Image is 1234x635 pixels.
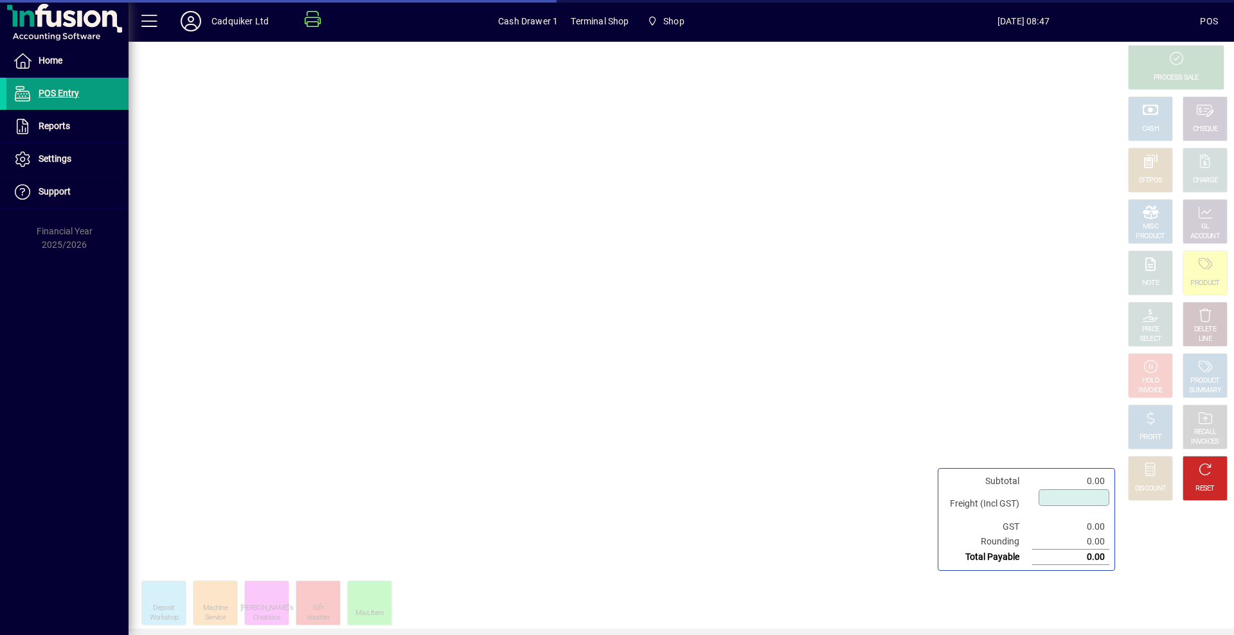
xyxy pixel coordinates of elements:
td: 0.00 [1032,474,1109,489]
div: NOTE [1142,279,1159,288]
div: CHEQUE [1193,125,1217,134]
div: MISC [1143,222,1158,232]
div: GL [1201,222,1210,232]
td: Total Payable [943,550,1032,565]
div: ACCOUNT [1190,232,1220,241]
span: Reports [39,121,70,131]
div: INVOICE [1138,386,1162,396]
div: LINE [1199,335,1212,344]
div: PROFIT [1140,433,1161,442]
td: GST [943,519,1032,534]
div: Misc Item [355,609,384,618]
td: Rounding [943,534,1032,550]
td: Subtotal [943,474,1032,489]
span: POS Entry [39,88,79,98]
div: RESET [1195,484,1215,494]
div: Gift [313,604,323,613]
div: HOLD [1142,376,1159,386]
td: 0.00 [1032,550,1109,565]
div: POS [1200,11,1218,31]
div: RECALL [1194,428,1217,437]
div: CHARGE [1193,176,1218,186]
span: Terminal Shop [571,11,629,31]
div: SUMMARY [1189,386,1221,396]
div: DELETE [1194,325,1216,335]
a: Support [6,176,129,208]
span: Shop [642,10,690,33]
div: Creations [253,613,280,623]
div: EFTPOS [1139,176,1163,186]
td: 0.00 [1032,519,1109,534]
div: Deposit [153,604,174,613]
div: INVOICES [1191,437,1219,447]
button: Profile [170,10,211,33]
div: PRODUCT [1190,376,1219,386]
span: Settings [39,153,71,164]
div: SELECT [1140,335,1162,344]
div: [PERSON_NAME]'s [240,604,294,613]
div: Workshop [150,613,178,623]
span: Cash Drawer 1 [498,11,558,31]
td: Freight (Incl GST) [943,489,1032,519]
span: [DATE] 08:47 [846,11,1200,31]
div: Machine [203,604,228,613]
span: Shop [663,11,684,31]
div: Voucher [307,613,330,623]
a: Settings [6,143,129,175]
div: CASH [1142,125,1159,134]
div: PRODUCT [1136,232,1165,241]
div: PRODUCT [1190,279,1219,288]
a: Home [6,45,129,77]
div: Cadquiker Ltd [211,11,269,31]
span: Support [39,186,71,196]
div: PROCESS SALE [1154,73,1199,83]
div: Service [205,613,226,623]
span: Home [39,55,62,65]
td: 0.00 [1032,534,1109,550]
a: Reports [6,110,129,143]
div: DISCOUNT [1135,484,1166,494]
div: PRICE [1142,325,1159,335]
